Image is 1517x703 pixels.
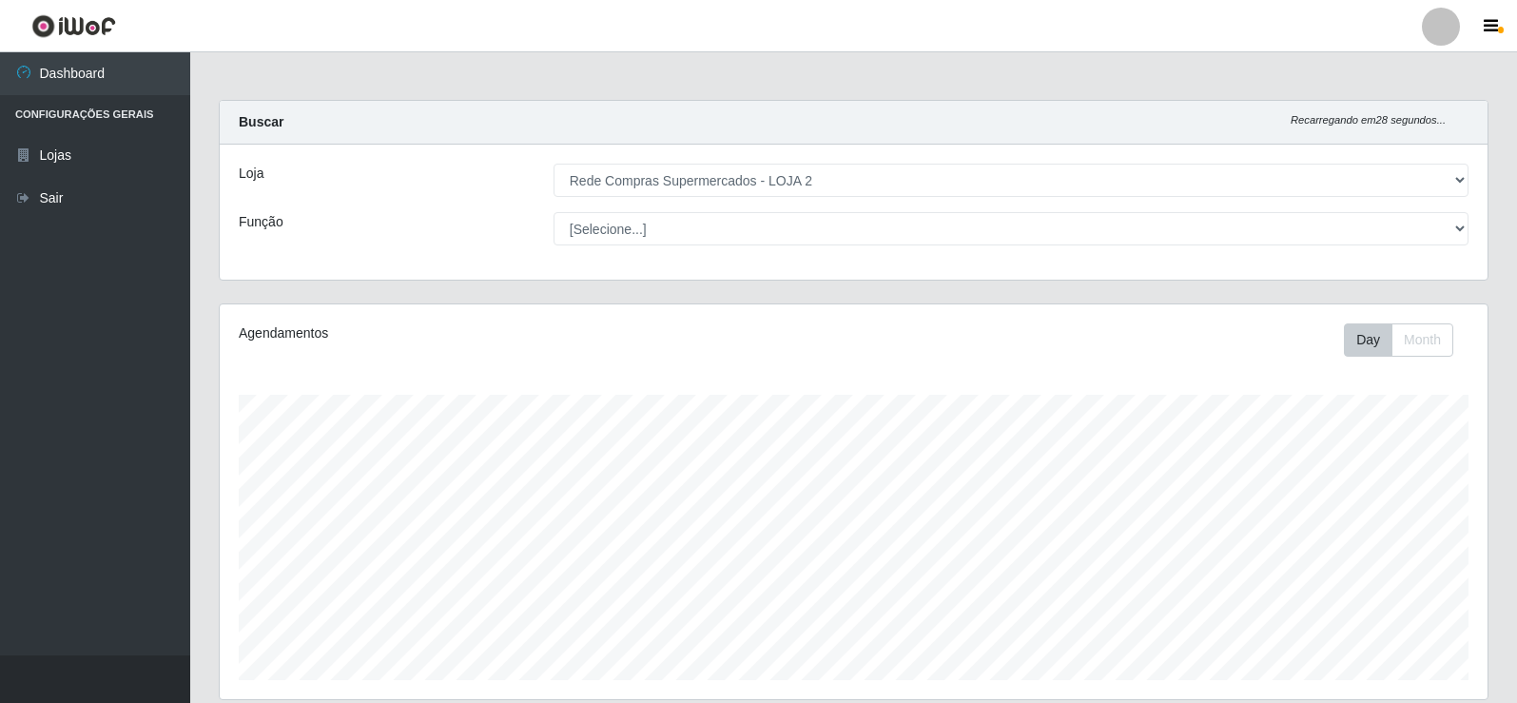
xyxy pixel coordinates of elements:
[1344,323,1453,357] div: First group
[1344,323,1392,357] button: Day
[1391,323,1453,357] button: Month
[239,212,283,232] label: Função
[239,114,283,129] strong: Buscar
[239,164,263,184] label: Loja
[1344,323,1468,357] div: Toolbar with button groups
[1291,114,1446,126] i: Recarregando em 28 segundos...
[239,323,734,343] div: Agendamentos
[31,14,116,38] img: CoreUI Logo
